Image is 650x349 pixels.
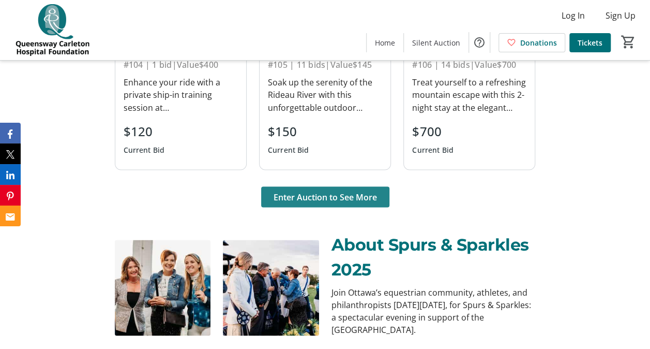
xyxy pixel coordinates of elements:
a: Home [367,33,403,52]
button: Sign Up [597,7,644,24]
span: Tickets [578,37,602,48]
span: Donations [520,37,557,48]
div: Current Bid [412,140,454,159]
span: Enter Auction to See More [274,191,377,203]
p: Join Ottawa’s equestrian community, athletes, and philanthropists [DATE][DATE], for Spurs & Spark... [331,286,536,336]
div: Current Bid [124,140,165,159]
div: Current Bid [268,140,309,159]
img: undefined [115,240,211,336]
span: Silent Auction [412,37,460,48]
img: undefined [223,240,319,336]
div: #106 | 14 bids | Value $700 [412,57,526,72]
div: $150 [268,122,309,140]
p: About Spurs & Sparkles 2025 [331,232,536,282]
button: Cart [619,33,638,51]
div: Treat yourself to a refreshing mountain escape with this 2-night stay at the elegant [GEOGRAPHIC_... [412,76,526,113]
span: Log In [562,9,585,22]
img: QCH Foundation's Logo [6,4,98,56]
button: Help [469,32,490,53]
div: Enhance your ride with a private ship-in training session at [GEOGRAPHIC_DATA], a respected and w... [124,76,238,113]
div: $700 [412,122,454,140]
button: Log In [553,7,593,24]
a: Silent Auction [404,33,468,52]
div: Soak up the serenity of the Rideau River with this unforgettable outdoor experience for two. This... [268,76,382,113]
span: Home [375,37,395,48]
div: #104 | 1 bid | Value $400 [124,57,238,72]
div: #105 | 11 bids | Value $145 [268,57,382,72]
button: Enter Auction to See More [261,186,389,207]
div: $120 [124,122,165,140]
a: Tickets [569,33,611,52]
span: Sign Up [606,9,636,22]
a: Donations [498,33,565,52]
